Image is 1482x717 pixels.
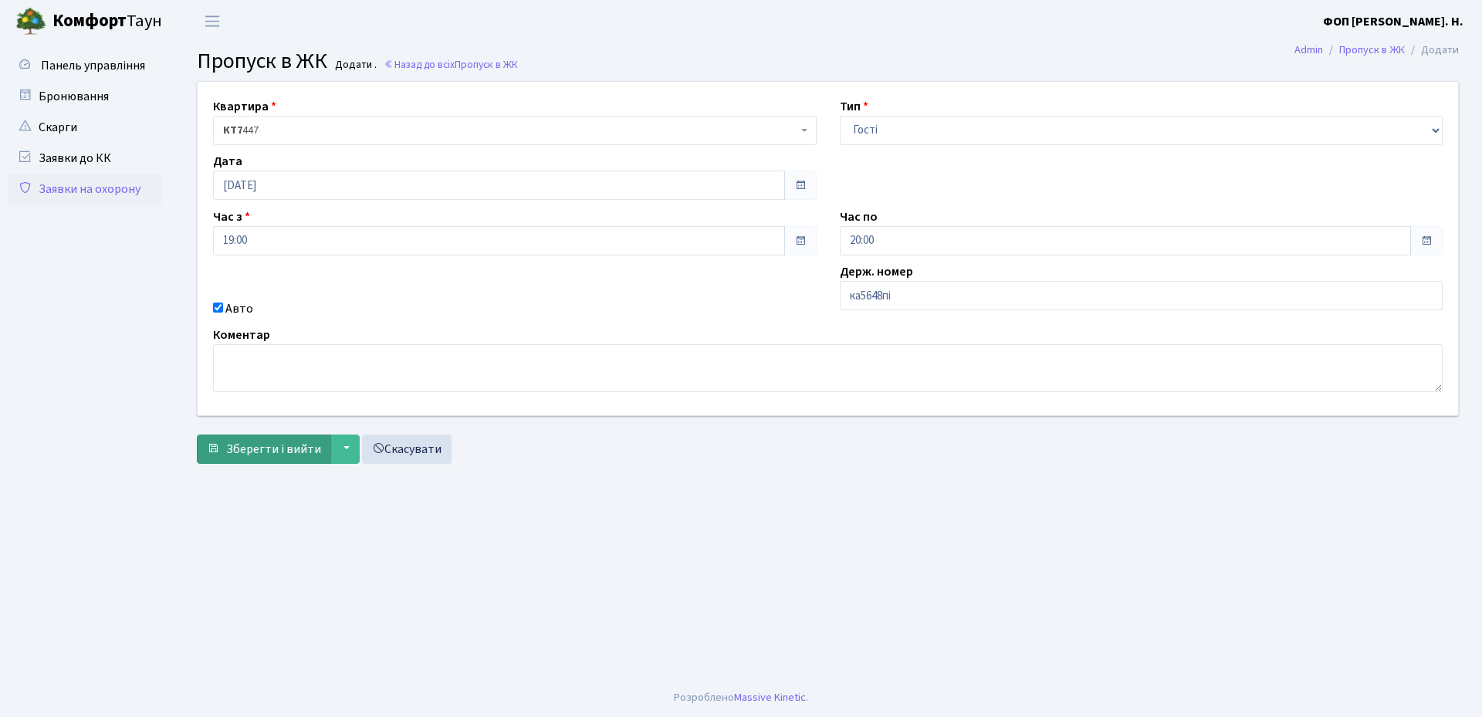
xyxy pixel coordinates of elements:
span: Таун [52,8,162,35]
a: Заявки на охорону [8,174,162,205]
button: Зберегти і вийти [197,435,331,464]
small: Додати . [332,59,377,72]
a: Бронювання [8,81,162,112]
label: Час з [213,208,250,226]
label: Тип [840,97,868,116]
a: Назад до всіхПропуск в ЖК [384,57,518,72]
b: ФОП [PERSON_NAME]. Н. [1323,13,1463,30]
span: Пропуск в ЖК [197,46,327,76]
input: AA0001AA [840,281,1443,310]
a: Пропуск в ЖК [1339,42,1405,58]
span: Пропуск в ЖК [455,57,518,72]
a: Панель управління [8,50,162,81]
a: Admin [1294,42,1323,58]
span: <b>КТ7</b>&nbsp;&nbsp;&nbsp;447 [213,116,817,145]
b: Комфорт [52,8,127,33]
li: Додати [1405,42,1459,59]
button: Переключити навігацію [193,8,232,34]
span: Зберегти і вийти [226,441,321,458]
span: <b>КТ7</b>&nbsp;&nbsp;&nbsp;447 [223,123,797,138]
a: Заявки до КК [8,143,162,174]
label: Дата [213,152,242,171]
a: ФОП [PERSON_NAME]. Н. [1323,12,1463,31]
b: КТ7 [223,123,242,138]
img: logo.png [15,6,46,37]
a: Massive Kinetic [734,689,806,705]
span: Панель управління [41,57,145,74]
label: Час по [840,208,878,226]
nav: breadcrumb [1271,34,1482,66]
div: Розроблено . [674,689,808,706]
label: Авто [225,299,253,318]
label: Коментар [213,326,270,344]
label: Держ. номер [840,262,913,281]
a: Скасувати [362,435,452,464]
a: Скарги [8,112,162,143]
label: Квартира [213,97,276,116]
